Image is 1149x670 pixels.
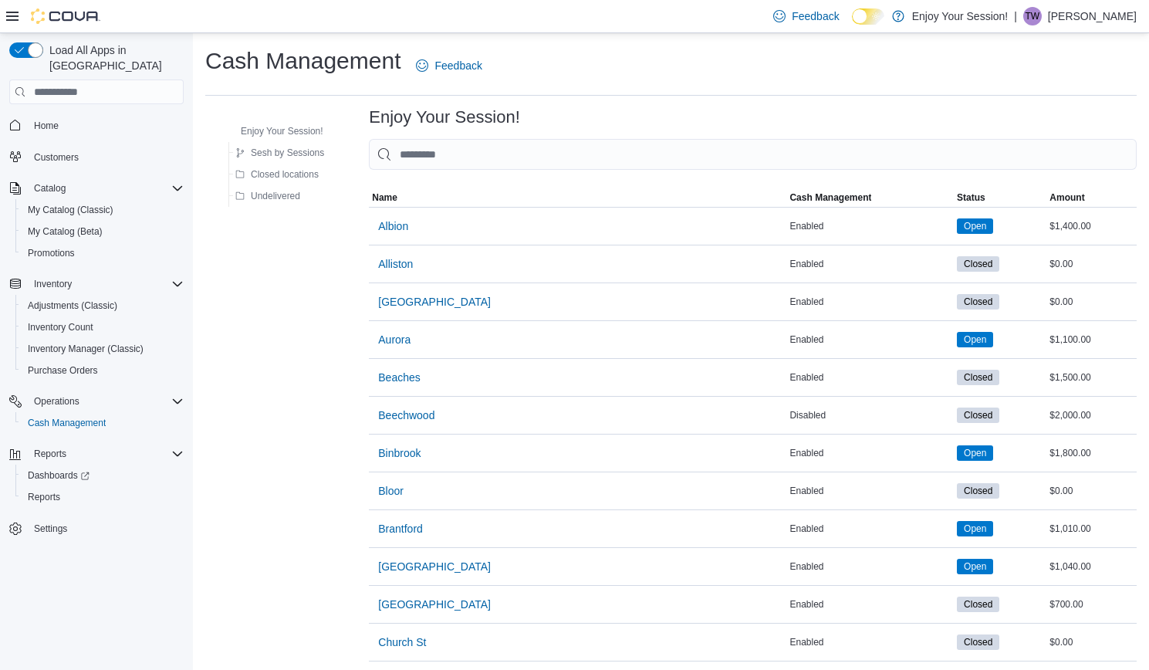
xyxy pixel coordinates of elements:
button: Aurora [372,324,417,355]
button: Brantford [372,513,429,544]
span: Inventory Count [22,318,184,337]
span: Reports [28,445,184,463]
div: Enabled [786,368,954,387]
span: Open [964,446,986,460]
span: Open [957,559,993,574]
span: Inventory [34,278,72,290]
span: Albion [378,218,408,234]
span: Home [34,120,59,132]
span: Feedback [434,58,482,73]
span: Customers [28,147,184,167]
span: Open [964,522,986,536]
span: Brantford [378,521,423,536]
p: Enjoy Your Session! [912,7,1009,25]
span: Aurora [378,332,411,347]
span: Closed [957,256,999,272]
span: Enjoy Your Session! [241,125,323,137]
button: Purchase Orders [15,360,190,381]
span: Amount [1049,191,1084,204]
button: Undelivered [229,187,306,205]
a: Inventory Manager (Classic) [22,340,150,358]
span: [GEOGRAPHIC_DATA] [378,294,491,310]
span: Operations [28,392,184,411]
span: Promotions [22,244,184,262]
span: Open [957,445,993,461]
h3: Enjoy Your Session! [369,108,520,127]
div: $1,500.00 [1046,368,1137,387]
span: Reports [34,448,66,460]
span: Inventory [28,275,184,293]
span: Closed [957,597,999,612]
div: $1,400.00 [1046,217,1137,235]
span: Closed [957,634,999,650]
button: [GEOGRAPHIC_DATA] [372,286,497,317]
div: $0.00 [1046,633,1137,651]
div: Enabled [786,557,954,576]
span: Sesh by Sessions [251,147,324,159]
button: Reports [28,445,73,463]
button: Promotions [15,242,190,264]
input: Dark Mode [852,8,884,25]
a: Feedback [410,50,488,81]
span: Operations [34,395,79,408]
span: Purchase Orders [22,361,184,380]
a: Purchase Orders [22,361,104,380]
span: Purchase Orders [28,364,98,377]
span: Undelivered [251,190,300,202]
button: Settings [3,517,190,540]
button: Reports [15,486,190,508]
button: Inventory Count [15,316,190,338]
div: $1,800.00 [1046,444,1137,462]
span: Catalog [28,179,184,198]
button: Operations [28,392,86,411]
span: Promotions [28,247,75,259]
a: Adjustments (Classic) [22,296,123,315]
button: Beechwood [372,400,441,431]
button: Reports [3,443,190,465]
span: [GEOGRAPHIC_DATA] [378,559,491,574]
span: Inventory Manager (Classic) [28,343,144,355]
span: Cash Management [789,191,871,204]
button: Customers [3,146,190,168]
span: My Catalog (Classic) [22,201,184,219]
a: Dashboards [15,465,190,486]
button: My Catalog (Beta) [15,221,190,242]
span: Closed [957,370,999,385]
div: Taylor Wilson [1023,7,1042,25]
button: Sesh by Sessions [229,144,330,162]
a: My Catalog (Classic) [22,201,120,219]
input: This is a search bar. As you type, the results lower in the page will automatically filter. [369,139,1137,170]
div: $2,000.00 [1046,406,1137,425]
button: Enjoy Your Session! [219,122,329,140]
button: [GEOGRAPHIC_DATA] [372,551,497,582]
div: Enabled [786,519,954,538]
button: Inventory Manager (Classic) [15,338,190,360]
div: $0.00 [1046,255,1137,273]
a: Cash Management [22,414,112,432]
button: Cash Management [15,412,190,434]
div: Enabled [786,217,954,235]
span: My Catalog (Beta) [22,222,184,241]
span: Catalog [34,182,66,195]
span: Reports [22,488,184,506]
div: $0.00 [1046,482,1137,500]
div: Enabled [786,633,954,651]
span: [GEOGRAPHIC_DATA] [378,597,491,612]
span: Inventory Manager (Classic) [22,340,184,358]
span: Adjustments (Classic) [22,296,184,315]
button: Inventory [3,273,190,295]
span: Dashboards [22,466,184,485]
span: Beaches [378,370,420,385]
span: Inventory Count [28,321,93,333]
span: Settings [34,523,67,535]
span: Closed [964,635,992,649]
div: $0.00 [1046,293,1137,311]
div: $1,010.00 [1046,519,1137,538]
div: Enabled [786,330,954,349]
button: Albion [372,211,414,242]
button: My Catalog (Classic) [15,199,190,221]
button: Home [3,113,190,136]
div: Enabled [786,595,954,614]
span: Open [957,218,993,234]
